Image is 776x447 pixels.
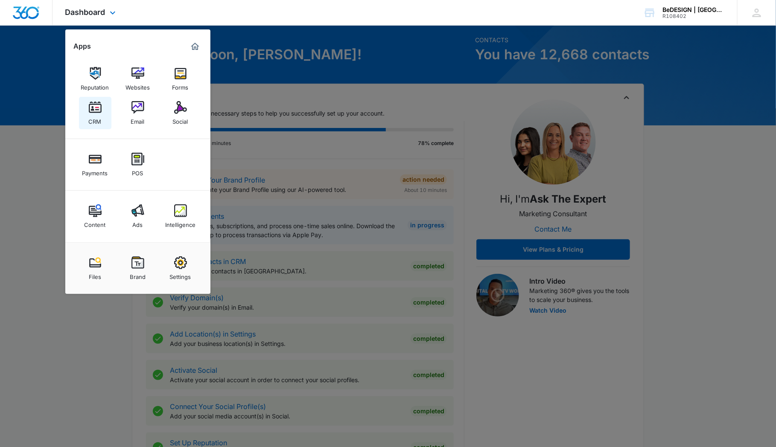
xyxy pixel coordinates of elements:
[165,217,195,228] div: Intelligence
[85,217,106,228] div: Content
[79,97,111,129] a: CRM
[79,200,111,232] a: Content
[122,148,154,181] a: POS
[122,252,154,284] a: Brand
[89,114,102,125] div: CRM
[65,8,105,17] span: Dashboard
[662,6,725,13] div: account name
[164,97,197,129] a: Social
[82,165,108,177] div: Payments
[164,63,197,95] a: Forms
[130,269,146,280] div: Brand
[173,114,188,125] div: Social
[122,97,154,129] a: Email
[133,217,143,228] div: Ads
[79,148,111,181] a: Payments
[79,63,111,95] a: Reputation
[132,165,143,177] div: POS
[170,269,191,280] div: Settings
[164,200,197,232] a: Intelligence
[79,252,111,284] a: Files
[131,114,145,125] div: Email
[122,63,154,95] a: Websites
[125,80,150,91] div: Websites
[172,80,189,91] div: Forms
[164,252,197,284] a: Settings
[188,40,202,53] a: Marketing 360® Dashboard
[74,42,91,50] h2: Apps
[122,200,154,232] a: Ads
[89,269,101,280] div: Files
[81,80,109,91] div: Reputation
[662,13,725,19] div: account id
